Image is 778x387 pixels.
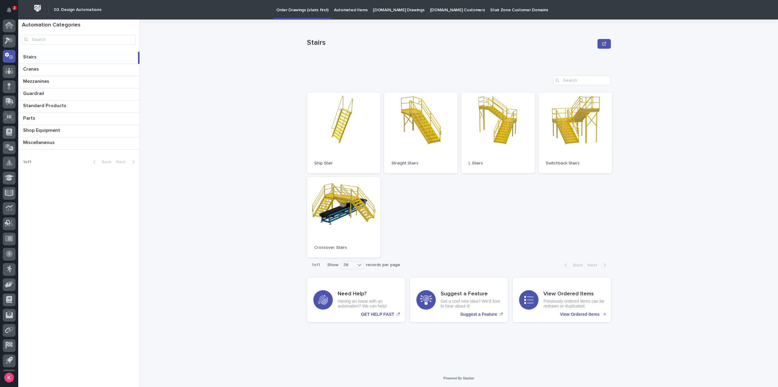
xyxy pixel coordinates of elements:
p: Parts [23,114,36,121]
p: Suggest a Feature [460,312,497,317]
input: Search [553,76,611,85]
a: StairsStairs [18,52,139,64]
p: View Ordered Items [560,312,600,317]
a: View Ordered Items [513,278,611,322]
a: PartsParts [18,113,139,125]
a: MezzaninesMezzanines [18,76,139,88]
a: Standard ProductsStandard Products [18,100,139,113]
button: Next [114,159,139,165]
p: records per page [366,262,400,268]
a: Switchback Stairs [539,93,612,173]
p: Previously ordered items can be redrawn or duplicated. [543,299,604,309]
span: Back [98,160,111,164]
div: 36 [341,262,356,268]
div: Notifications2 [8,7,15,17]
p: 1 of 1 [307,258,325,273]
p: Stairs [307,38,595,47]
a: CranesCranes [18,64,139,76]
a: Shop EquipmentShop Equipment [18,125,139,137]
button: Back [559,262,585,268]
a: GET HELP FAST [307,278,405,322]
span: Next [587,263,601,267]
a: GuardrailGuardrail [18,88,139,100]
p: Cranes [23,65,40,72]
input: Search [22,35,136,44]
a: Straight Stairs [384,93,458,173]
img: Workspace Logo [32,3,43,14]
p: Crossover Stairs [314,245,373,250]
p: Got a cool new idea? We'd love to hear about it! [441,299,502,309]
p: Ship Stair [314,161,373,166]
a: Ship Stair [307,93,380,173]
button: users-avatar [3,371,15,384]
p: Stairs [23,53,38,60]
a: Suggest a Feature [410,278,508,322]
p: Guardrail [23,90,45,97]
span: Next [116,160,129,164]
h1: Automation Categories [22,22,136,29]
p: Straight Stairs [391,161,450,166]
p: L Stairs [469,161,528,166]
p: Mezzanines [23,77,50,84]
p: Standard Products [23,102,67,109]
h3: Suggest a Feature [441,291,502,297]
a: Crossover Stairs [307,177,380,258]
a: Powered By Stacker [443,376,474,380]
h2: 03. Design Automations [54,7,102,12]
p: 1 of 1 [18,155,36,170]
p: 2 [13,6,15,10]
a: L Stairs [461,93,535,173]
h3: View Ordered Items [543,291,604,297]
a: MiscellaneousMiscellaneous [18,137,139,150]
span: Back [570,263,583,267]
p: Switchback Stairs [546,161,605,166]
p: Show [327,262,338,268]
p: Miscellaneous [23,139,56,146]
h3: Need Help? [338,291,399,297]
p: GET HELP FAST [361,312,394,317]
button: Back [88,159,114,165]
p: Having an issue with an automation? We can help! [338,299,399,309]
button: Next [585,262,611,268]
p: Shop Equipment [23,126,61,133]
button: Notifications [3,4,15,16]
